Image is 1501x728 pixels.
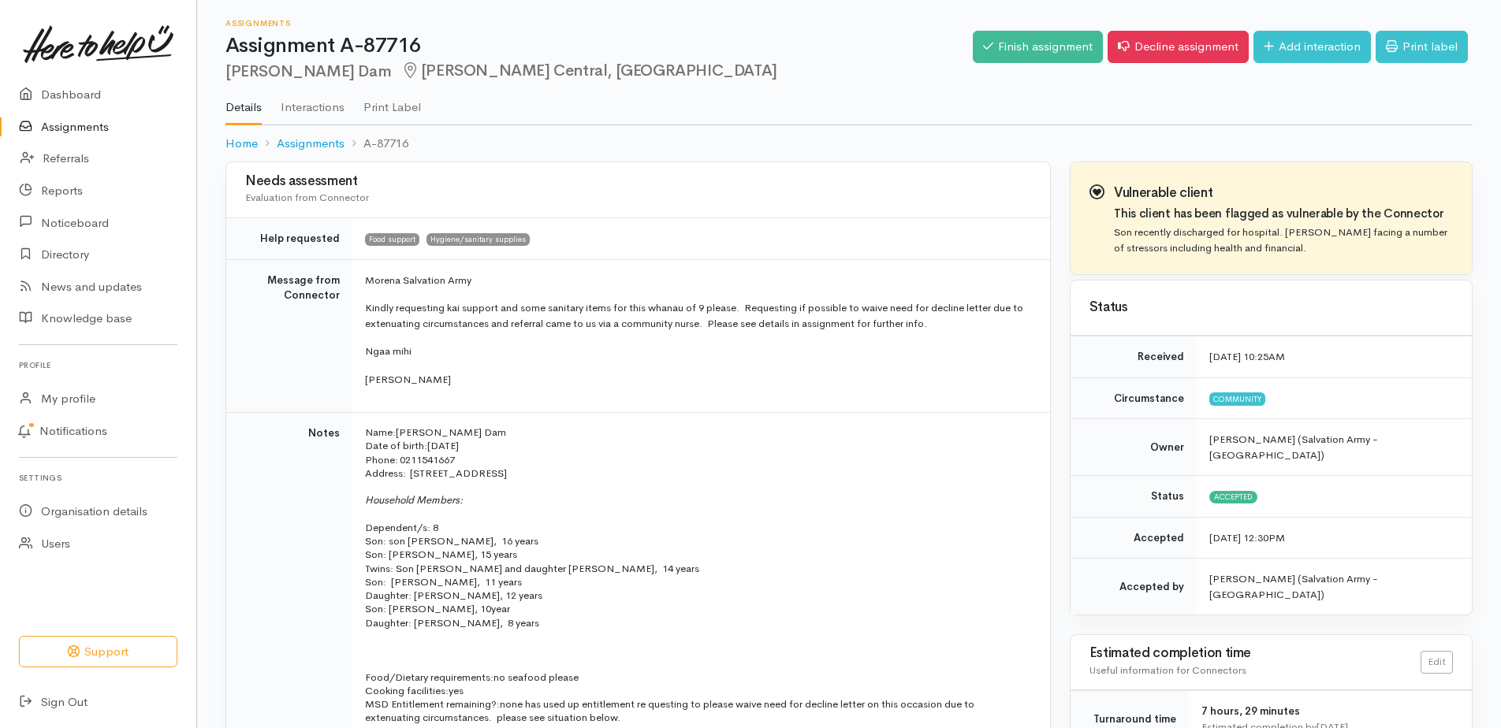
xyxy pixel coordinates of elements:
[427,439,459,452] span: [DATE]
[1376,31,1468,63] a: Print label
[1114,225,1453,255] p: Son recently discharged for hospital. [PERSON_NAME] facing a number of stressors including health...
[365,453,398,466] span: Phone:
[365,616,539,630] span: Daughter: [PERSON_NAME], 8 years
[400,61,777,80] span: [PERSON_NAME] Central, [GEOGRAPHIC_DATA]
[225,135,258,153] a: Home
[19,636,177,668] button: Support
[973,31,1103,63] a: Finish assignment
[365,439,427,452] span: Date of birth:
[225,80,262,125] a: Details
[365,425,396,439] span: Name:
[225,35,973,58] h1: Assignment A-87716
[1089,646,1421,661] h3: Estimated completion time
[1089,300,1453,315] h3: Status
[1209,531,1285,544] time: [DATE] 12:30PM
[1209,350,1285,363] time: [DATE] 10:25AM
[365,466,1031,480] p: [STREET_ADDRESS]
[449,684,464,697] span: yes
[365,300,1031,331] p: Kindly requesting kai support and some sanitary items for this whanau of 9 please. Requesting if ...
[225,125,1473,162] nav: breadcrumb
[19,467,177,488] h6: Settings
[225,62,973,80] h2: [PERSON_NAME] Dam
[19,355,177,376] h6: Profile
[281,80,345,124] a: Interactions
[1421,651,1453,674] a: Edit
[1209,491,1257,503] span: Accepted
[365,521,438,534] span: Dependent/s: 8
[396,425,506,439] span: [PERSON_NAME] Dam
[1108,31,1249,63] a: Decline assignment
[365,697,974,724] span: none has used up entitlement re questing to please waive need for decline letter on this occasion...
[365,372,1031,388] p: [PERSON_NAME]
[226,259,352,413] td: Message from Connector
[1071,419,1197,476] td: Owner
[365,344,1031,359] p: Ngaa mihi
[365,548,517,561] span: Son: [PERSON_NAME], 15 years
[1253,31,1371,63] a: Add interaction
[365,670,494,684] span: Food/Dietary requirements:
[1197,559,1472,615] td: [PERSON_NAME] (Salvation Army - [GEOGRAPHIC_DATA])
[363,80,421,124] a: Print Label
[1071,336,1197,378] td: Received
[1071,559,1197,615] td: Accepted by
[245,191,369,204] span: Evaluation from Connector
[1071,517,1197,559] td: Accepted
[245,174,1031,189] h3: Needs assessment
[365,534,538,548] span: Son: son [PERSON_NAME], 16 years
[365,602,510,615] span: Son: [PERSON_NAME], 10year
[226,218,352,260] td: Help requested
[365,697,500,711] span: MSD Entitlement remaining?:
[1114,186,1453,201] h3: Vulnerable client
[365,684,449,697] span: Cooking facilities:
[426,233,530,246] span: Hygiene/sanitary supplies
[1209,433,1378,462] span: [PERSON_NAME] (Salvation Army - [GEOGRAPHIC_DATA])
[1089,663,1246,677] span: Useful information for Connectors
[277,135,345,153] a: Assignments
[365,575,522,589] span: Son: [PERSON_NAME], 11 years
[1071,476,1197,518] td: Status
[1209,392,1265,405] span: Community
[400,453,455,466] span: 0211541667
[494,670,579,684] span: no seafood please
[1201,704,1300,718] span: 7 hours, 29 minutes
[365,562,699,575] span: Twins: Son [PERSON_NAME] and daughter [PERSON_NAME], 14 years
[345,135,408,153] li: A-87716
[1114,207,1453,221] h4: This client has been flagged as vulnerable by the Connector
[365,466,406,480] span: Address:
[225,19,973,28] h6: Assignments
[365,233,419,246] span: Food support
[1071,377,1197,419] td: Circumstance
[365,273,1031,288] p: Morena Salvation Army
[365,589,542,602] span: Daughter: [PERSON_NAME], 12 years
[365,493,463,507] span: Household Members:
